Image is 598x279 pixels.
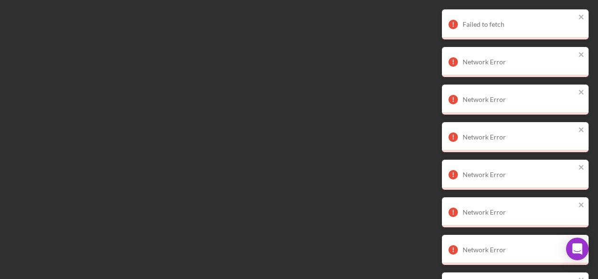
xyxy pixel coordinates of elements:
div: Network Error [463,96,575,103]
button: close [578,201,585,210]
div: Network Error [463,246,575,254]
div: Network Error [463,209,575,216]
button: close [578,126,585,135]
div: Open Intercom Messenger [566,238,589,260]
div: Failed to fetch [463,21,575,28]
div: Network Error [463,171,575,178]
button: close [578,163,585,172]
div: Network Error [463,58,575,66]
button: close [578,13,585,22]
div: Network Error [463,133,575,141]
button: close [578,51,585,60]
button: close [578,88,585,97]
